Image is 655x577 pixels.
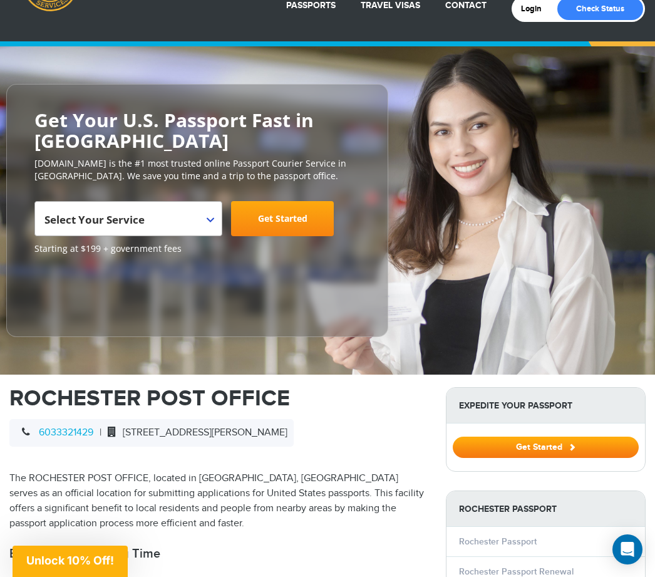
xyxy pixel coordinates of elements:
span: Select Your Service [34,201,222,236]
span: Unlock 10% Off! [26,554,114,567]
span: [STREET_ADDRESS][PERSON_NAME] [101,427,287,439]
h1: ROCHESTER POST OFFICE [9,387,427,410]
h2: Get Your U.S. Passport Fast in [GEOGRAPHIC_DATA] [34,110,360,151]
iframe: Customer reviews powered by Trustpilot [34,261,128,324]
a: Rochester Passport [459,536,537,547]
span: Starting at $199 + government fees [34,242,360,255]
span: Select Your Service [44,206,209,241]
a: 6033321429 [39,427,93,439]
div: Open Intercom Messenger [612,534,642,564]
a: Get Started [231,201,334,236]
p: [DOMAIN_NAME] is the #1 most trusted online Passport Courier Service in [GEOGRAPHIC_DATA]. We sav... [34,157,360,182]
strong: Rochester Passport [446,491,645,527]
a: Get Started [453,442,639,452]
h2: Estimated Processing Time [9,546,427,561]
p: The ROCHESTER POST OFFICE, located in [GEOGRAPHIC_DATA], [GEOGRAPHIC_DATA] serves as an official ... [9,471,427,531]
div: Unlock 10% Off! [13,546,128,577]
span: Select Your Service [44,212,145,227]
button: Get Started [453,437,639,458]
strong: Expedite Your Passport [446,388,645,424]
a: Rochester Passport Renewal [459,566,574,577]
div: | [9,419,294,447]
a: Login [521,4,550,14]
